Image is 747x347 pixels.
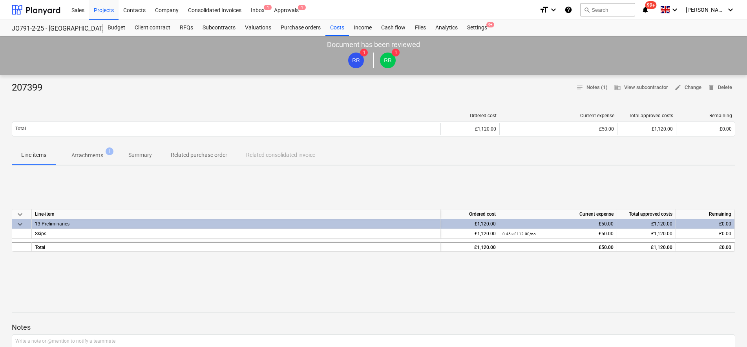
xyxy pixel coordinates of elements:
div: £1,120.00 [620,219,672,229]
div: £0.00 [679,219,731,229]
span: edit [674,84,681,91]
a: Analytics [431,20,462,36]
span: RR [384,57,391,63]
a: Costs [325,20,349,36]
a: Purchase orders [276,20,325,36]
a: RFQs [175,20,198,36]
p: Total [15,125,26,132]
span: 1 [392,49,400,56]
div: £0.00 [679,126,732,132]
div: Remaining [676,209,735,219]
div: Current expense [503,113,614,118]
p: Notes [12,323,735,332]
a: Valuations [240,20,276,36]
div: £50.00 [502,229,614,239]
button: Delete [705,82,735,94]
p: Related purchase order [171,151,227,159]
div: Remaining [679,113,732,118]
div: £1,120.00 [444,243,496,253]
p: Summary [128,151,152,159]
div: £50.00 [502,219,614,229]
iframe: Chat Widget [708,309,747,347]
span: delete [708,84,715,91]
span: View subcontractor [614,83,668,92]
span: 1 [298,5,306,10]
div: Total approved costs [621,113,673,118]
a: Cash flow [376,20,410,36]
div: £1,120.00 [620,243,672,253]
span: 1 [106,147,113,155]
span: Delete [708,83,732,92]
div: Ordered cost [444,113,497,118]
div: £50.00 [502,243,614,253]
div: £1,120.00 [444,126,496,132]
span: Change [674,83,701,92]
div: 13 Preliminaries [35,219,437,229]
p: Document has been reviewed [327,40,420,49]
div: £1,120.00 [620,229,672,239]
div: 207399 [12,82,49,94]
div: JO791-2-25 - [GEOGRAPHIC_DATA] [GEOGRAPHIC_DATA] [12,25,93,33]
div: Rebecca Revell [380,53,396,68]
button: View subcontractor [611,82,671,94]
span: keyboard_arrow_down [15,220,25,229]
div: Total approved costs [617,209,676,219]
span: 1 [360,49,368,56]
a: Files [410,20,431,36]
div: Rebecca Revell [348,53,364,68]
span: Skips [35,231,46,236]
div: £50.00 [503,126,614,132]
span: notes [576,84,583,91]
span: RR [352,57,360,63]
div: £0.00 [679,243,731,253]
a: Budget [103,20,130,36]
div: £1,120.00 [621,126,673,132]
span: 1 [264,5,272,10]
button: Change [671,82,705,94]
span: Notes (1) [576,83,608,92]
a: Subcontracts [198,20,240,36]
p: Attachments [71,151,103,160]
p: Line-items [21,151,46,159]
a: Settings9+ [462,20,492,36]
small: 0.45 × £112.00 / no [502,232,536,236]
div: Line-item [32,209,440,219]
div: Current expense [499,209,617,219]
div: Ordered cost [440,209,499,219]
div: £1,120.00 [444,219,496,229]
div: Settings [462,20,492,36]
span: business [614,84,621,91]
button: Notes (1) [573,82,611,94]
span: 9+ [486,22,494,27]
a: Client contract [130,20,175,36]
a: Income [349,20,376,36]
div: £1,120.00 [444,229,496,239]
span: keyboard_arrow_down [15,210,25,219]
div: Total [32,242,440,252]
div: £0.00 [679,229,731,239]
